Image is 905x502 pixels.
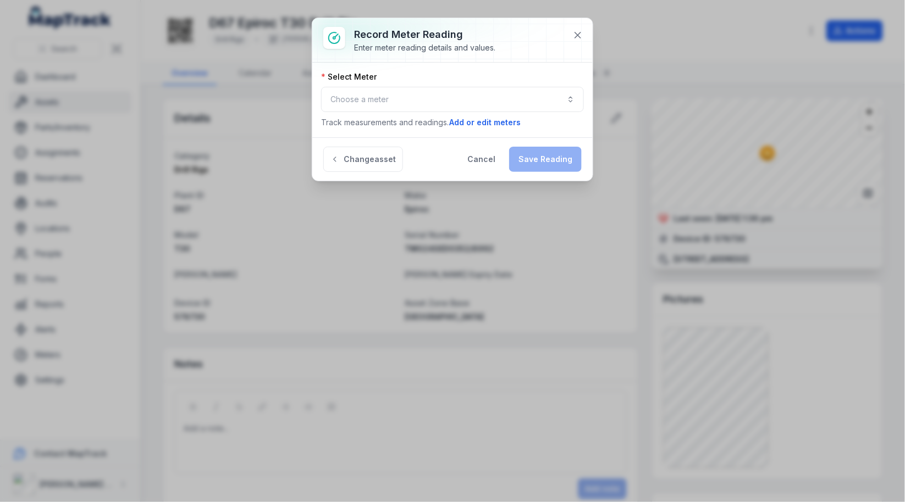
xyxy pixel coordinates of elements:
p: Track measurements and readings. [321,116,584,129]
h3: Record meter reading [354,27,495,42]
div: Enter meter reading details and values. [354,42,495,53]
button: Add or edit meters [449,116,521,129]
label: Select Meter [321,71,377,82]
button: Changeasset [323,147,403,172]
button: Choose a meter [321,87,584,112]
button: Cancel [458,147,505,172]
